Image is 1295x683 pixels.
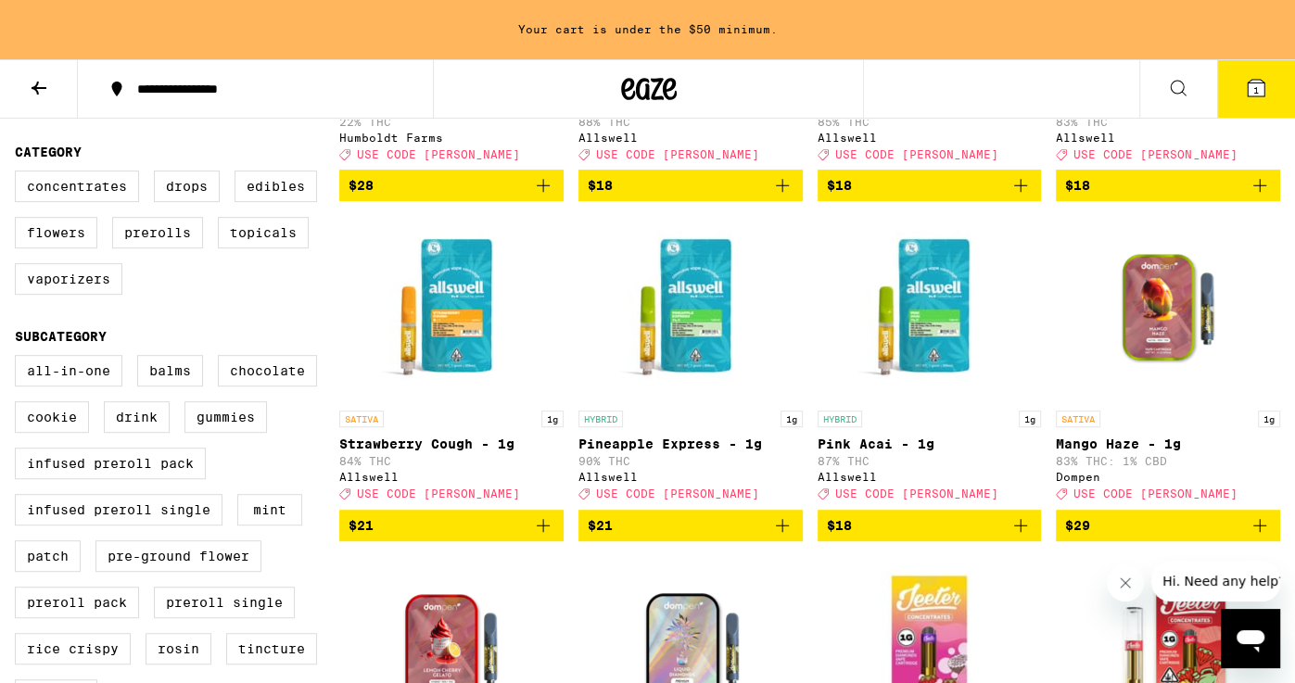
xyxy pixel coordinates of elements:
[15,145,82,159] legend: Category
[237,494,302,525] label: Mint
[15,540,81,572] label: Patch
[349,518,374,533] span: $21
[357,148,520,160] span: USE CODE [PERSON_NAME]
[15,329,107,344] legend: Subcategory
[15,633,131,664] label: Rice Crispy
[349,178,374,193] span: $28
[781,411,803,427] p: 1g
[1056,116,1280,128] p: 83% THC
[11,13,133,28] span: Hi. Need any help?
[235,171,317,202] label: Edibles
[15,263,122,295] label: Vaporizers
[1065,518,1090,533] span: $29
[1065,178,1090,193] span: $18
[15,401,89,433] label: Cookie
[598,216,783,401] img: Allswell - Pineapple Express - 1g
[359,216,544,401] img: Allswell - Strawberry Cough - 1g
[818,132,1042,144] div: Allswell
[541,411,564,427] p: 1g
[1056,510,1280,541] button: Add to bag
[184,401,267,433] label: Gummies
[339,455,564,467] p: 84% THC
[339,132,564,144] div: Humboldt Farms
[15,217,97,248] label: Flowers
[827,518,852,533] span: $18
[818,436,1042,451] p: Pink Acai - 1g
[339,411,384,427] p: SATIVA
[339,170,564,201] button: Add to bag
[1151,561,1280,601] iframe: Message from company
[1253,84,1259,95] span: 1
[1019,411,1041,427] p: 1g
[578,116,803,128] p: 88% THC
[226,633,317,664] label: Tincture
[1073,488,1237,500] span: USE CODE [PERSON_NAME]
[112,217,203,248] label: Prerolls
[15,587,139,618] label: Preroll Pack
[578,455,803,467] p: 90% THC
[154,171,220,202] label: Drops
[1221,609,1280,668] iframe: Button to launch messaging window
[818,216,1042,509] a: Open page for Pink Acai - 1g from Allswell
[339,116,564,128] p: 22% THC
[588,178,613,193] span: $18
[578,510,803,541] button: Add to bag
[15,171,139,202] label: Concentrates
[578,132,803,144] div: Allswell
[218,217,309,248] label: Topicals
[835,148,998,160] span: USE CODE [PERSON_NAME]
[1056,411,1100,427] p: SATIVA
[578,216,803,509] a: Open page for Pineapple Express - 1g from Allswell
[104,401,170,433] label: Drink
[578,471,803,483] div: Allswell
[835,488,998,500] span: USE CODE [PERSON_NAME]
[1073,148,1237,160] span: USE CODE [PERSON_NAME]
[1056,132,1280,144] div: Allswell
[1217,60,1295,118] button: 1
[1056,170,1280,201] button: Add to bag
[818,116,1042,128] p: 85% THC
[1107,564,1144,601] iframe: Close message
[137,355,203,386] label: Balms
[339,216,564,509] a: Open page for Strawberry Cough - 1g from Allswell
[15,494,222,525] label: Infused Preroll Single
[357,488,520,500] span: USE CODE [PERSON_NAME]
[818,455,1042,467] p: 87% THC
[578,436,803,451] p: Pineapple Express - 1g
[15,448,206,479] label: Infused Preroll Pack
[95,540,261,572] label: Pre-ground Flower
[1056,471,1280,483] div: Dompen
[218,355,317,386] label: Chocolate
[1075,216,1261,401] img: Dompen - Mango Haze - 1g
[15,355,122,386] label: All-In-One
[1258,411,1280,427] p: 1g
[596,488,759,500] span: USE CODE [PERSON_NAME]
[1056,455,1280,467] p: 83% THC: 1% CBD
[578,411,623,427] p: HYBRID
[818,170,1042,201] button: Add to bag
[339,436,564,451] p: Strawberry Cough - 1g
[146,633,211,664] label: Rosin
[578,170,803,201] button: Add to bag
[1056,216,1280,509] a: Open page for Mango Haze - 1g from Dompen
[836,216,1022,401] img: Allswell - Pink Acai - 1g
[339,510,564,541] button: Add to bag
[827,178,852,193] span: $18
[818,510,1042,541] button: Add to bag
[596,148,759,160] span: USE CODE [PERSON_NAME]
[154,587,295,618] label: Preroll Single
[339,471,564,483] div: Allswell
[588,518,613,533] span: $21
[818,411,862,427] p: HYBRID
[1056,436,1280,451] p: Mango Haze - 1g
[818,471,1042,483] div: Allswell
